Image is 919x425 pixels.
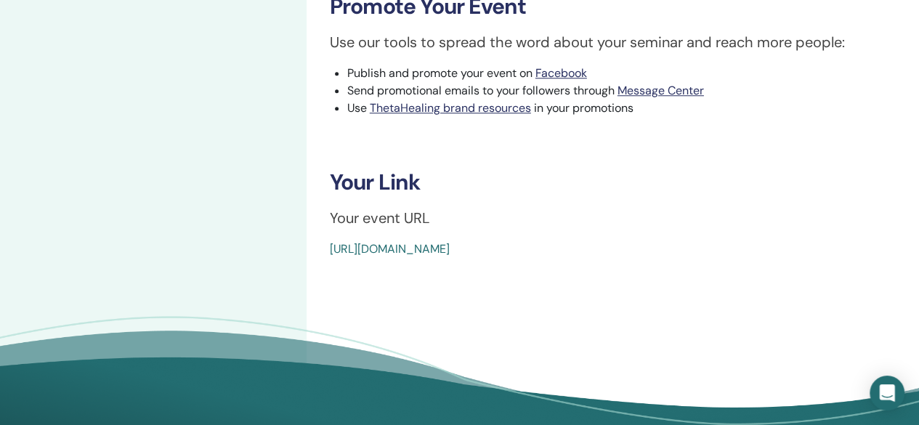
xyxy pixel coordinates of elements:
[330,169,896,195] h3: Your Link
[347,82,896,100] li: Send promotional emails to your followers through
[618,83,704,98] a: Message Center
[870,376,904,410] div: Open Intercom Messenger
[330,31,896,53] p: Use our tools to spread the word about your seminar and reach more people:
[370,100,531,116] a: ThetaHealing brand resources
[330,241,450,256] a: [URL][DOMAIN_NAME]
[347,100,896,117] li: Use in your promotions
[347,65,896,82] li: Publish and promote your event on
[535,65,587,81] a: Facebook
[330,207,896,229] p: Your event URL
